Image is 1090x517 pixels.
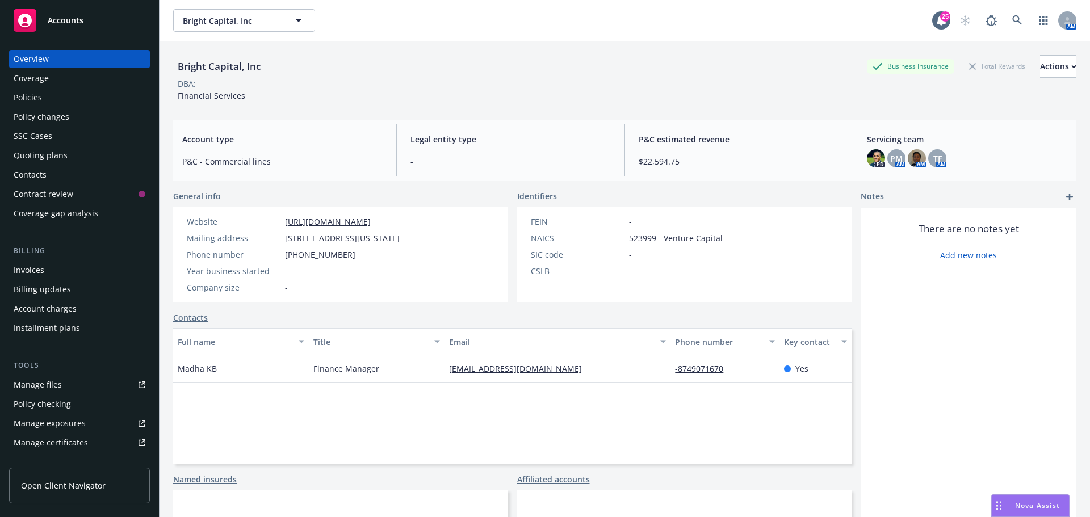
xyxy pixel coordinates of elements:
[784,336,835,348] div: Key contact
[9,280,150,299] a: Billing updates
[9,245,150,257] div: Billing
[9,127,150,145] a: SSC Cases
[14,127,52,145] div: SSC Cases
[187,232,280,244] div: Mailing address
[867,133,1067,145] span: Servicing team
[173,59,265,74] div: Bright Capital, Inc
[867,59,954,73] div: Business Insurance
[954,9,976,32] a: Start snowing
[285,265,288,277] span: -
[178,78,199,90] div: DBA: -
[908,149,926,167] img: photo
[940,11,950,22] div: 25
[9,376,150,394] a: Manage files
[9,146,150,165] a: Quoting plans
[187,265,280,277] div: Year business started
[14,300,77,318] div: Account charges
[14,185,73,203] div: Contract review
[182,155,383,167] span: P&C - Commercial lines
[531,249,624,260] div: SIC code
[410,133,611,145] span: Legal entity type
[173,328,309,355] button: Full name
[445,328,670,355] button: Email
[940,249,997,261] a: Add new notes
[517,190,557,202] span: Identifiers
[9,261,150,279] a: Invoices
[531,265,624,277] div: CSLB
[675,363,732,374] a: -8749071670
[1015,501,1060,510] span: Nova Assist
[9,50,150,68] a: Overview
[1032,9,1055,32] a: Switch app
[449,336,653,348] div: Email
[14,146,68,165] div: Quoting plans
[14,261,44,279] div: Invoices
[14,414,86,432] div: Manage exposures
[14,166,47,184] div: Contacts
[187,281,280,293] div: Company size
[187,249,280,260] div: Phone number
[890,153,903,165] span: PM
[14,108,69,126] div: Policy changes
[531,216,624,228] div: FEIN
[639,155,839,167] span: $22,594.75
[531,232,624,244] div: NAICS
[919,222,1019,236] span: There are no notes yet
[313,336,427,348] div: Title
[9,204,150,222] a: Coverage gap analysis
[629,232,723,244] span: 523999 - Venture Capital
[9,89,150,107] a: Policies
[629,265,632,277] span: -
[410,155,611,167] span: -
[933,153,942,165] span: TF
[867,149,885,167] img: photo
[517,473,590,485] a: Affiliated accounts
[14,89,42,107] div: Policies
[14,69,49,87] div: Coverage
[9,360,150,371] div: Tools
[187,216,280,228] div: Website
[21,480,106,491] span: Open Client Navigator
[48,16,83,25] span: Accounts
[313,363,379,375] span: Finance Manager
[449,363,591,374] a: [EMAIL_ADDRESS][DOMAIN_NAME]
[14,453,71,471] div: Manage claims
[309,328,445,355] button: Title
[173,312,208,323] a: Contacts
[285,281,288,293] span: -
[9,166,150,184] a: Contacts
[1040,55,1076,78] button: Actions
[1040,56,1076,77] div: Actions
[14,376,62,394] div: Manage files
[9,108,150,126] a: Policy changes
[9,453,150,471] a: Manage claims
[14,395,71,413] div: Policy checking
[9,69,150,87] a: Coverage
[14,204,98,222] div: Coverage gap analysis
[675,336,762,348] div: Phone number
[1006,9,1029,32] a: Search
[9,5,150,36] a: Accounts
[963,59,1031,73] div: Total Rewards
[285,216,371,227] a: [URL][DOMAIN_NAME]
[9,319,150,337] a: Installment plans
[992,495,1006,516] div: Drag to move
[9,414,150,432] a: Manage exposures
[14,280,71,299] div: Billing updates
[173,9,315,32] button: Bright Capital, Inc
[629,249,632,260] span: -
[1063,190,1076,204] a: add
[9,395,150,413] a: Policy checking
[9,434,150,452] a: Manage certificates
[991,494,1070,517] button: Nova Assist
[639,133,839,145] span: P&C estimated revenue
[14,50,49,68] div: Overview
[173,190,221,202] span: General info
[285,232,400,244] span: [STREET_ADDRESS][US_STATE]
[980,9,1003,32] a: Report a Bug
[173,473,237,485] a: Named insureds
[670,328,779,355] button: Phone number
[14,434,88,452] div: Manage certificates
[629,216,632,228] span: -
